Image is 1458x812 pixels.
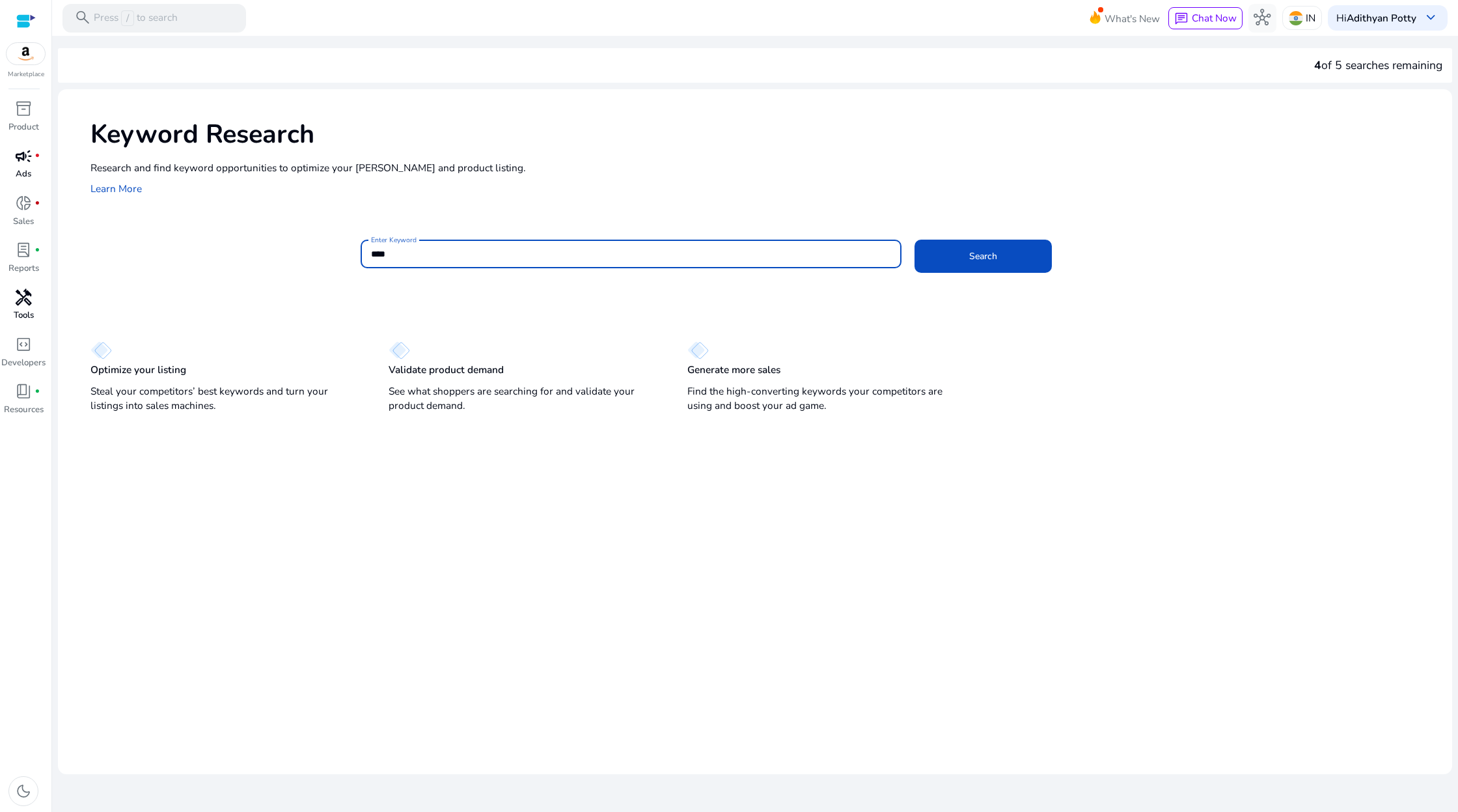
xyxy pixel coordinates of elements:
p: Validate product demand [389,363,504,377]
p: IN [1306,7,1315,29]
p: Find the high-converting keywords your competitors are using and boost your ad game. [687,384,959,413]
span: / [121,10,133,26]
p: Steal your competitors’ best keywords and turn your listings into sales machines. [90,384,363,413]
div: of 5 searches remaining [1314,57,1442,74]
p: Reports [8,262,39,275]
p: Press to search [94,10,178,26]
span: fiber_manual_record [34,153,40,159]
b: Adithyan Potty [1347,11,1416,25]
span: Chat Now [1192,11,1237,25]
p: See what shoppers are searching for and validate your product demand. [389,384,661,413]
img: diamond.svg [389,341,410,359]
span: What's New [1105,7,1160,30]
p: Ads [16,168,31,181]
span: book_4 [15,383,32,400]
p: Product [8,121,39,134]
p: Generate more sales [687,363,780,377]
span: fiber_manual_record [34,201,40,206]
p: Hi [1336,13,1416,23]
p: Developers [1,357,46,370]
span: 4 [1314,57,1321,73]
span: fiber_manual_record [34,247,40,253]
span: campaign [15,148,32,165]
img: diamond.svg [90,341,112,359]
span: chat [1174,12,1189,26]
p: Marketplace [8,70,44,79]
span: dark_mode [15,783,32,800]
p: Tools [14,309,34,322]
p: Sales [13,216,34,229]
img: in.svg [1289,11,1303,25]
a: Learn More [90,182,142,195]
span: code_blocks [15,336,32,353]
span: hub [1254,9,1271,26]
span: lab_profile [15,242,32,259]
span: donut_small [15,195,32,212]
p: Optimize your listing [90,363,186,377]
p: Research and find keyword opportunities to optimize your [PERSON_NAME] and product listing. [90,160,1439,175]
span: Search [969,249,997,263]
button: Search [915,240,1052,273]
h1: Keyword Research [90,119,1439,150]
span: fiber_manual_record [34,389,40,395]
img: amazon.svg [7,43,46,64]
span: search [74,9,91,26]
span: keyboard_arrow_down [1422,9,1439,26]
span: handyman [15,289,32,306]
img: diamond.svg [687,341,709,359]
button: hub [1248,4,1277,33]
p: Resources [4,404,44,417]
mat-label: Enter Keyword [371,235,417,244]
button: chatChat Now [1168,7,1242,29]
span: inventory_2 [15,100,32,117]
